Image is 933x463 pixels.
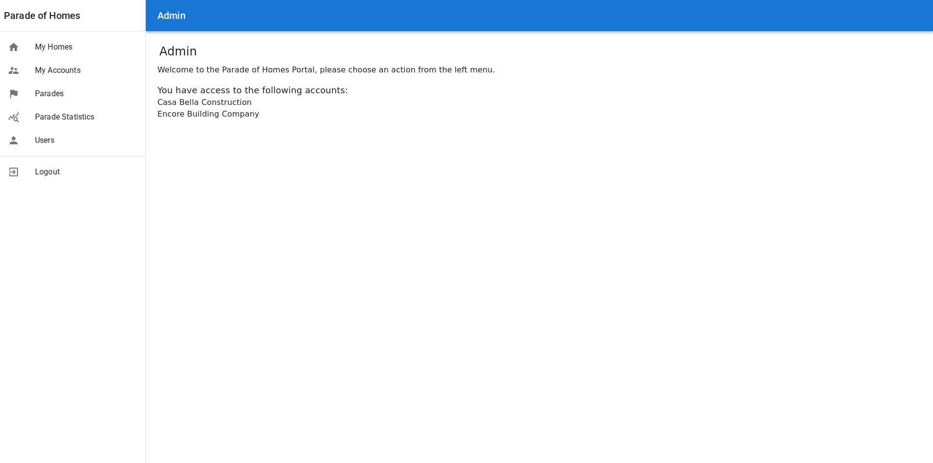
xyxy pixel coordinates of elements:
div: You have access to the following accounts: [157,84,921,97]
span: My Homes [35,41,138,53]
a: Parade of Homes [4,8,80,23]
span: Logout [35,166,138,178]
div: Casa Bella Construction [157,97,921,108]
span: Parade Statistics [35,111,138,123]
span: Users [35,135,138,146]
span: My Accounts [35,65,138,76]
span: Parades [35,88,138,100]
div: Encore Building Company [157,108,921,120]
h1: Admin [159,43,197,60]
h6: Admin [157,8,186,23]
